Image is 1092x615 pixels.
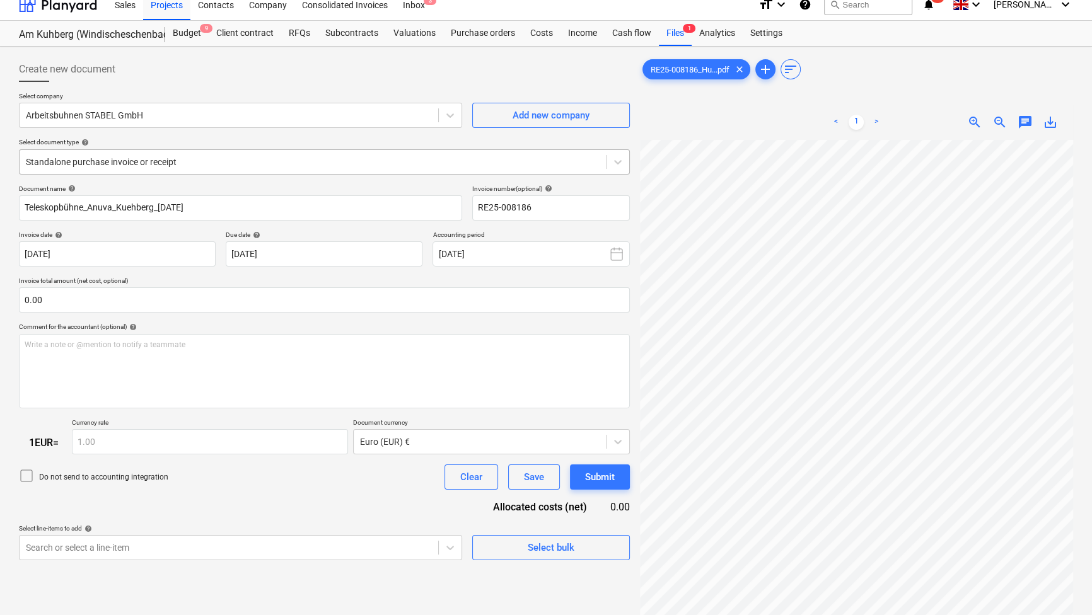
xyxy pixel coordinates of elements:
[443,21,523,46] a: Purchase orders
[19,241,216,267] input: Invoice date not specified
[460,469,482,485] div: Clear
[79,139,89,146] span: help
[433,241,629,267] button: [DATE]
[433,231,629,241] p: Accounting period
[226,241,422,267] input: Due date not specified
[52,231,62,239] span: help
[209,21,281,46] a: Client contract
[19,277,630,287] p: Invoice total amount (net cost, optional)
[39,472,168,483] p: Do not send to accounting integration
[281,21,318,46] a: RFQs
[472,195,630,221] input: Invoice number
[19,323,630,331] div: Comment for the accountant (optional)
[743,21,790,46] a: Settings
[1018,115,1033,130] span: chat
[992,115,1008,130] span: zoom_out
[466,500,608,514] div: Allocated costs (net)
[386,21,443,46] a: Valuations
[19,524,462,532] div: Select line-items to add
[165,21,209,46] a: Budget9
[19,62,115,77] span: Create new document
[444,464,498,490] button: Clear
[66,185,76,192] span: help
[783,62,798,77] span: sort
[523,21,561,46] a: Costs
[542,185,552,192] span: help
[19,92,462,103] p: Select company
[19,28,150,42] div: Am Kuhberg (Windischeschenbach)
[318,21,386,46] a: Subcontracts
[528,539,574,556] div: Select bulk
[19,195,462,221] input: Document name
[513,107,590,124] div: Add new company
[19,231,216,239] div: Invoice date
[561,21,605,46] a: Income
[165,21,209,46] div: Budget
[869,115,884,130] a: Next page
[659,21,692,46] a: Files1
[524,469,544,485] div: Save
[72,418,348,429] p: Currency rate
[472,103,630,128] button: Add new company
[732,62,747,77] span: clear
[828,115,844,130] a: Previous page
[353,418,629,429] p: Document currency
[692,21,743,46] a: Analytics
[570,464,630,490] button: Submit
[82,525,92,532] span: help
[472,185,630,193] div: Invoice number (optional)
[250,231,260,239] span: help
[643,65,737,74] span: RE25-008186_Hu...pdf
[849,115,864,130] a: Page 1 is your current page
[19,138,630,146] div: Select document type
[659,21,692,46] div: Files
[508,464,560,490] button: Save
[19,287,630,313] input: Invoice total amount (net cost, optional)
[585,469,615,485] div: Submit
[472,535,630,560] button: Select bulk
[226,231,422,239] div: Due date
[605,21,659,46] a: Cash flow
[758,62,773,77] span: add
[642,59,750,79] div: RE25-008186_Hu...pdf
[683,24,695,33] span: 1
[200,24,212,33] span: 9
[607,500,629,514] div: 0.00
[19,437,72,449] div: 1 EUR =
[967,115,982,130] span: zoom_in
[1043,115,1058,130] span: save_alt
[127,323,137,331] span: help
[19,185,462,193] div: Document name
